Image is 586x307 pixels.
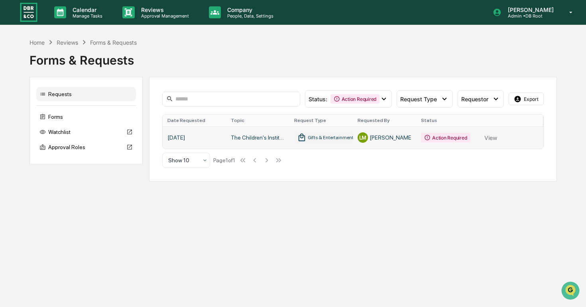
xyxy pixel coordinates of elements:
[163,114,226,126] th: Date Requested
[90,39,137,46] div: Forms & Requests
[58,164,64,170] div: 🗄️
[16,163,51,171] span: Preclearance
[71,108,93,115] span: 10:53 AM
[57,39,78,46] div: Reviews
[8,179,14,185] div: 🔎
[17,61,31,75] img: 8933085812038_c878075ebb4cc5468115_72.jpg
[8,17,145,30] p: How can we help?
[71,130,87,136] span: [DATE]
[36,140,136,154] div: Approval Roles
[416,114,480,126] th: Status
[136,63,145,73] button: Start new chat
[29,39,45,46] div: Home
[330,94,380,104] div: Action Required
[55,160,102,174] a: 🗄️Attestations
[400,96,437,102] span: Request Type
[66,6,106,13] p: Calendar
[560,281,582,302] iframe: Open customer support
[501,6,558,13] p: [PERSON_NAME]
[501,13,558,19] p: Admin • DB Root
[509,92,544,105] button: Export
[66,163,99,171] span: Attestations
[221,13,277,19] p: People, Data, Settings
[19,2,38,23] img: logo
[66,108,69,115] span: •
[56,197,96,204] a: Powered byPylon
[135,13,193,19] p: Approval Management
[124,87,145,96] button: See all
[213,157,235,163] div: Page 1 of 1
[226,114,289,126] th: Topic
[36,69,110,75] div: We're available if you need us!
[36,61,131,69] div: Start new chat
[289,114,353,126] th: Request Type
[36,125,136,139] div: Watchlist
[16,178,50,186] span: Data Lookup
[8,61,22,75] img: 1746055101610-c473b297-6a78-478c-a979-82029cc54cd1
[25,108,65,115] span: [PERSON_NAME]
[79,198,96,204] span: Pylon
[8,101,21,114] img: Cece Ferraez
[8,89,53,95] div: Past conversations
[353,114,416,126] th: Requested By
[5,175,53,189] a: 🔎Data Lookup
[135,6,193,13] p: Reviews
[25,130,65,136] span: [PERSON_NAME]
[461,96,488,102] span: Requestor
[8,164,14,170] div: 🖐️
[36,110,136,124] div: Forms
[5,160,55,174] a: 🖐️Preclearance
[66,130,69,136] span: •
[66,13,106,19] p: Manage Tasks
[8,122,21,135] img: Cece Ferraez
[29,47,557,67] div: Forms & Requests
[36,87,136,101] div: Requests
[221,6,277,13] p: Company
[309,96,327,102] span: Status :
